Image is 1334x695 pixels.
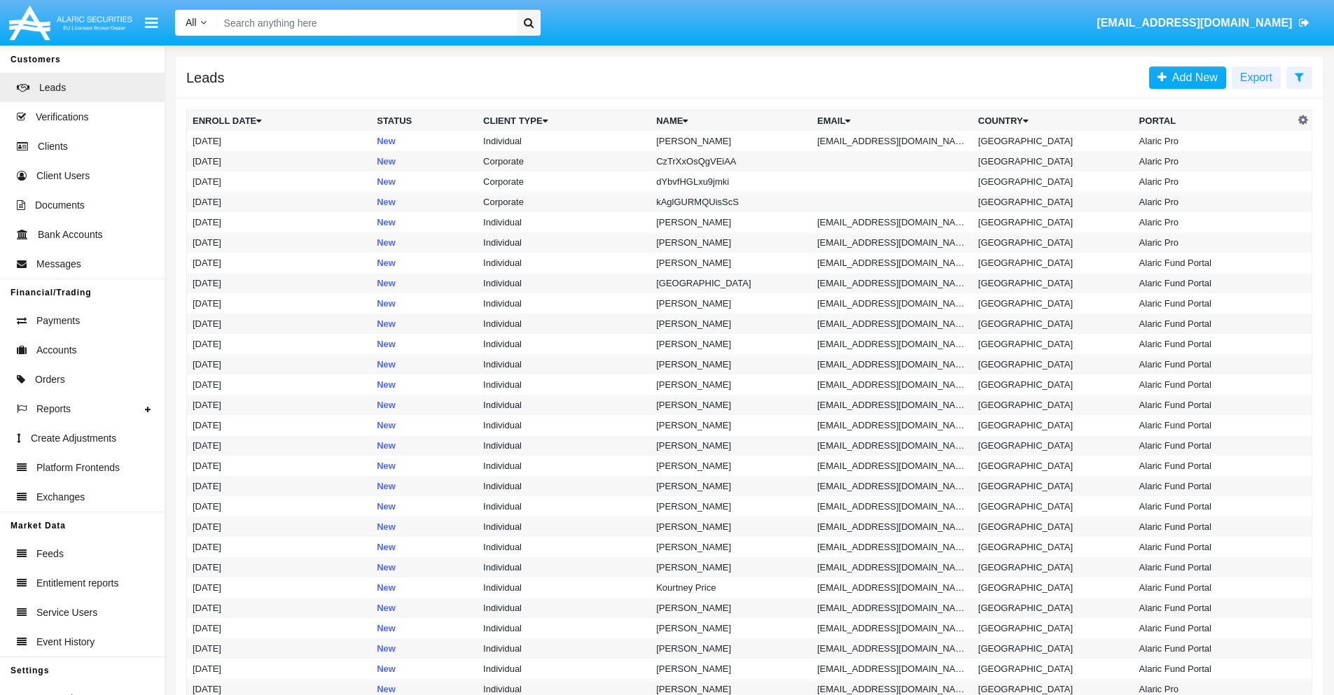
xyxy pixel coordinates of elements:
[651,496,812,517] td: [PERSON_NAME]
[973,111,1134,132] th: Country
[371,598,478,618] td: New
[812,456,973,476] td: [EMAIL_ADDRESS][DOMAIN_NAME]
[1134,232,1295,253] td: Alaric Pro
[187,212,372,232] td: [DATE]
[1134,151,1295,171] td: Alaric Pro
[478,131,651,151] td: Individual
[1134,354,1295,374] td: Alaric Fund Portal
[1134,557,1295,577] td: Alaric Fund Portal
[812,212,973,232] td: [EMAIL_ADDRESS][DOMAIN_NAME]
[1134,537,1295,557] td: Alaric Fund Portal
[1167,71,1218,83] span: Add New
[371,476,478,496] td: New
[478,253,651,273] td: Individual
[812,435,973,456] td: [EMAIL_ADDRESS][DOMAIN_NAME]
[187,618,372,638] td: [DATE]
[812,638,973,659] td: [EMAIL_ADDRESS][DOMAIN_NAME]
[478,659,651,679] td: Individual
[478,232,651,253] td: Individual
[812,557,973,577] td: [EMAIL_ADDRESS][DOMAIN_NAME]
[1090,3,1316,43] a: [EMAIL_ADDRESS][DOMAIN_NAME]
[371,435,478,456] td: New
[973,334,1134,354] td: [GEOGRAPHIC_DATA]
[36,605,97,620] span: Service Users
[1134,456,1295,476] td: Alaric Fund Portal
[187,273,372,293] td: [DATE]
[478,496,651,517] td: Individual
[651,557,812,577] td: [PERSON_NAME]
[812,659,973,679] td: [EMAIL_ADDRESS][DOMAIN_NAME]
[651,456,812,476] td: [PERSON_NAME]
[478,557,651,577] td: Individual
[187,395,372,415] td: [DATE]
[812,232,973,253] td: [EMAIL_ADDRESS][DOMAIN_NAME]
[371,496,478,517] td: New
[651,435,812,456] td: [PERSON_NAME]
[36,402,71,416] span: Reports
[1134,638,1295,659] td: Alaric Fund Portal
[973,496,1134,517] td: [GEOGRAPHIC_DATA]
[187,496,372,517] td: [DATE]
[187,598,372,618] td: [DATE]
[478,435,651,456] td: Individual
[651,618,812,638] td: [PERSON_NAME]
[35,198,85,213] span: Documents
[651,111,812,132] th: Name
[36,490,85,505] span: Exchanges
[973,598,1134,618] td: [GEOGRAPHIC_DATA]
[651,517,812,537] td: [PERSON_NAME]
[478,395,651,415] td: Individual
[187,435,372,456] td: [DATE]
[1134,659,1295,679] td: Alaric Fund Portal
[371,456,478,476] td: New
[187,537,372,557] td: [DATE]
[371,273,478,293] td: New
[187,456,372,476] td: [DATE]
[371,314,478,334] td: New
[1134,293,1295,314] td: Alaric Fund Portal
[1134,415,1295,435] td: Alaric Fund Portal
[371,131,478,151] td: New
[371,293,478,314] td: New
[36,110,88,125] span: Verifications
[187,354,372,374] td: [DATE]
[187,577,372,598] td: [DATE]
[35,372,65,387] span: Orders
[1134,395,1295,415] td: Alaric Fund Portal
[973,293,1134,314] td: [GEOGRAPHIC_DATA]
[812,334,973,354] td: [EMAIL_ADDRESS][DOMAIN_NAME]
[973,537,1134,557] td: [GEOGRAPHIC_DATA]
[478,171,651,192] td: Corporate
[812,496,973,517] td: [EMAIL_ADDRESS][DOMAIN_NAME]
[973,638,1134,659] td: [GEOGRAPHIC_DATA]
[973,476,1134,496] td: [GEOGRAPHIC_DATA]
[371,659,478,679] td: New
[371,557,478,577] td: New
[371,171,478,192] td: New
[651,415,812,435] td: [PERSON_NAME]
[175,15,217,30] a: All
[187,476,372,496] td: [DATE]
[651,151,812,171] td: CzTrXxOsQgVEiAA
[812,476,973,496] td: [EMAIL_ADDRESS][DOMAIN_NAME]
[478,273,651,293] td: Individual
[187,131,372,151] td: [DATE]
[187,111,372,132] th: Enroll Date
[187,253,372,273] td: [DATE]
[187,659,372,679] td: [DATE]
[651,577,812,598] td: Kourtney Price
[651,537,812,557] td: [PERSON_NAME]
[478,354,651,374] td: Individual
[371,334,478,354] td: New
[478,638,651,659] td: Individual
[651,314,812,334] td: [PERSON_NAME]
[973,557,1134,577] td: [GEOGRAPHIC_DATA]
[1134,212,1295,232] td: Alaric Pro
[371,374,478,395] td: New
[217,10,512,36] input: Search
[1232,66,1281,89] button: Export
[1134,192,1295,212] td: Alaric Pro
[812,537,973,557] td: [EMAIL_ADDRESS][DOMAIN_NAME]
[812,273,973,293] td: [EMAIL_ADDRESS][DOMAIN_NAME]
[973,456,1134,476] td: [GEOGRAPHIC_DATA]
